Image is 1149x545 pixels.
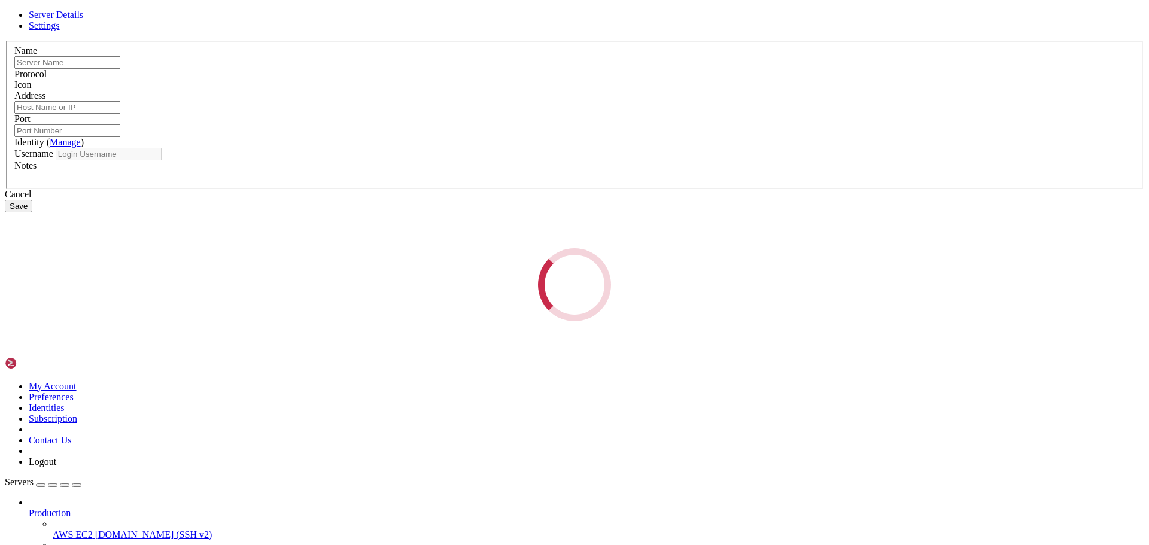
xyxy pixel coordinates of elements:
[5,25,10,35] div: (0, 2)
[14,80,31,90] label: Icon
[14,56,120,69] input: Server Name
[14,90,45,101] label: Address
[95,529,212,540] span: [DOMAIN_NAME] (SSH v2)
[29,413,77,424] a: Subscription
[29,435,72,445] a: Contact Us
[29,20,60,31] a: Settings
[47,137,84,147] span: ( )
[50,137,81,147] a: Manage
[56,148,162,160] input: Login Username
[29,392,74,402] a: Preferences
[53,529,1144,540] a: AWS EC2 [DOMAIN_NAME] (SSH v2)
[14,114,31,124] label: Port
[29,10,83,20] a: Server Details
[14,148,53,159] label: Username
[14,101,120,114] input: Host Name or IP
[14,69,47,79] label: Protocol
[53,529,93,540] span: AWS EC2
[14,45,37,56] label: Name
[5,357,74,369] img: Shellngn
[29,381,77,391] a: My Account
[29,508,1144,519] a: Production
[14,137,84,147] label: Identity
[5,477,34,487] span: Servers
[29,508,71,518] span: Production
[5,200,32,212] button: Save
[525,235,624,333] div: Loading...
[5,5,993,15] x-row: ERROR: Unable to open connection:
[14,124,120,137] input: Port Number
[29,456,56,467] a: Logout
[14,160,37,170] label: Notes
[5,189,1144,200] div: Cancel
[5,477,81,487] a: Servers
[53,519,1144,540] li: AWS EC2 [DOMAIN_NAME] (SSH v2)
[5,15,993,25] x-row: Address not available
[29,403,65,413] a: Identities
